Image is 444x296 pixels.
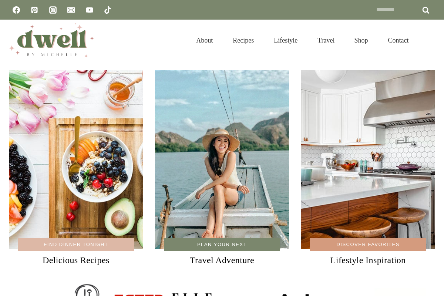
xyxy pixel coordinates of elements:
a: Instagram [46,3,60,17]
a: Travel [307,27,344,53]
a: Pinterest [27,3,42,17]
a: Facebook [9,3,24,17]
img: DWELL by michelle [9,23,94,57]
a: YouTube [82,3,97,17]
a: TikTok [100,3,115,17]
a: Lifestyle [264,27,307,53]
a: About [186,27,223,53]
a: Recipes [223,27,264,53]
a: Email [64,3,78,17]
nav: Primary Navigation [186,27,419,53]
a: Shop [344,27,378,53]
button: View Search Form [423,34,435,47]
a: Contact [378,27,419,53]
